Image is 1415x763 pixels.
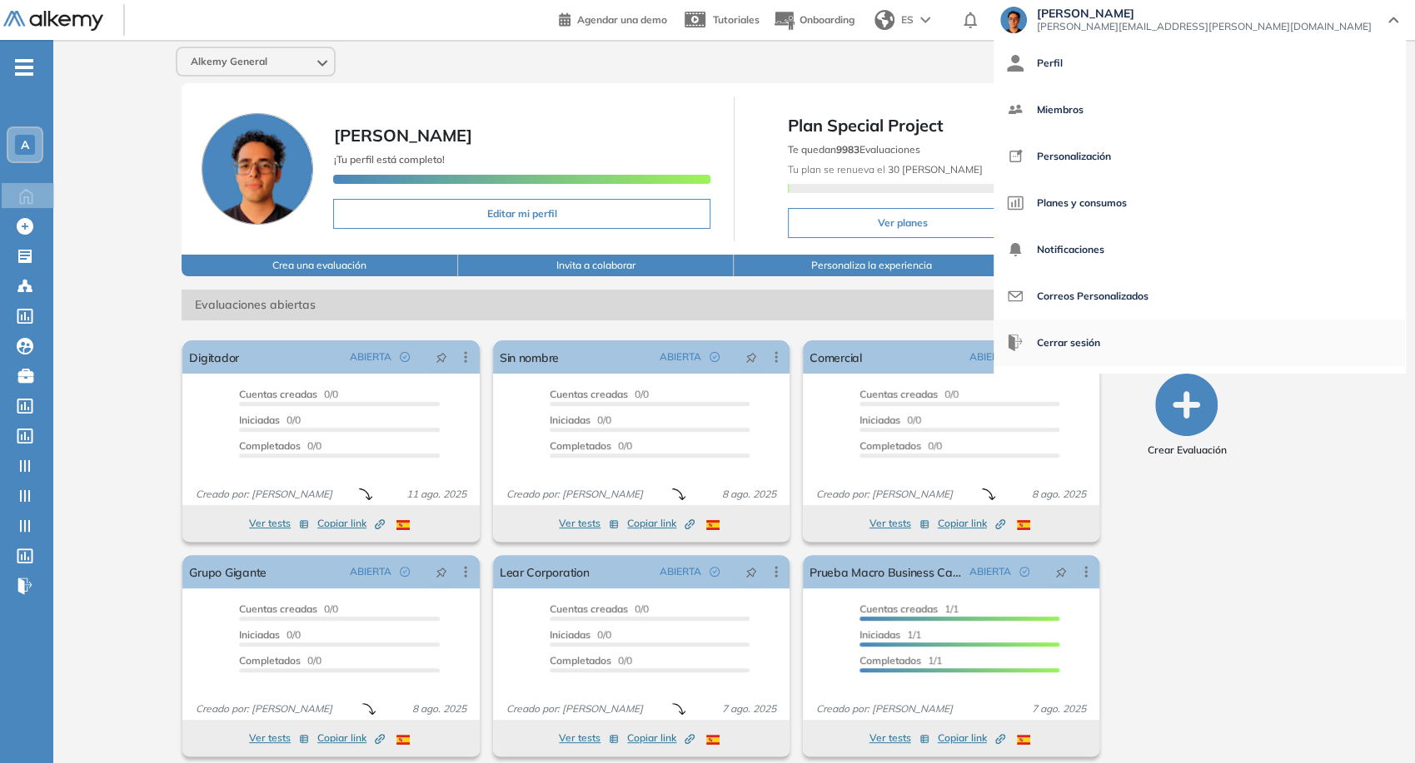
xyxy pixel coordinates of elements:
span: Cuentas creadas [550,602,628,615]
a: Lear Corporation [500,555,590,588]
span: 1/1 [859,654,942,666]
a: Prueba Macro Business Case [810,555,963,588]
span: 11 ago. 2025 [400,487,473,502]
span: Cuentas creadas [239,602,317,615]
span: pushpin [1055,565,1067,578]
img: icon [1007,148,1024,165]
span: Cerrar sesión [1037,323,1100,363]
img: ESP [706,520,720,530]
span: ES [901,12,914,27]
span: 0/0 [550,414,611,426]
span: 0/0 [859,414,921,426]
a: Correos Personalizados [1007,276,1392,316]
span: ABIERTA [660,564,701,579]
span: Planes y consumos [1037,183,1127,223]
button: Onboarding [773,2,854,38]
span: pushpin [436,565,447,578]
span: [PERSON_NAME][EMAIL_ADDRESS][PERSON_NAME][DOMAIN_NAME] [1037,20,1372,33]
span: Cuentas creadas [550,388,628,400]
span: 0/0 [550,654,632,666]
span: Creado por: [PERSON_NAME] [500,487,650,502]
span: Tutoriales [713,13,760,26]
span: ABIERTA [969,349,1011,364]
span: Completados [550,439,611,452]
span: 1/1 [859,602,959,615]
a: Personalización [1007,136,1392,176]
button: Ver tests [249,728,309,748]
img: ESP [396,520,410,530]
span: check-circle [710,567,720,577]
img: icon [1007,102,1024,118]
button: Ver tests [249,513,309,533]
span: 8 ago. 2025 [1025,487,1093,502]
button: Personaliza la experiencia [734,255,1010,276]
span: ¡Tu perfil está completo! [333,153,444,166]
span: Copiar link [317,731,385,746]
span: 0/0 [239,628,301,641]
span: check-circle [400,567,410,577]
img: ESP [396,735,410,745]
a: Miembros [1007,90,1392,130]
span: [PERSON_NAME] [333,125,471,146]
a: Agendar una demo [559,8,667,28]
img: Foto de perfil [202,113,313,225]
span: 0/0 [239,602,338,615]
img: icon [1007,241,1024,258]
span: Iniciadas [859,414,900,426]
span: check-circle [1019,567,1029,577]
button: Ver tests [869,513,929,533]
button: Copiar link [938,728,1005,748]
span: check-circle [400,352,410,362]
span: Copiar link [627,731,695,746]
span: Tu plan se renueva el [788,163,983,176]
span: Iniciadas [550,414,590,426]
button: Copiar link [317,728,385,748]
button: Crear Evaluación [1147,374,1226,458]
span: ABIERTA [660,349,701,364]
span: 7 ago. 2025 [715,701,783,716]
span: A [21,138,29,151]
img: icon [1007,288,1024,305]
button: Ver tests [869,728,929,748]
span: Creado por: [PERSON_NAME] [189,701,339,716]
span: 0/0 [550,439,632,452]
span: 0/0 [859,388,959,400]
img: ESP [1017,520,1030,530]
button: Ver tests [559,513,619,533]
span: Copiar link [317,516,385,531]
span: pushpin [436,350,447,364]
span: 0/0 [239,388,338,400]
span: 8 ago. 2025 [715,487,783,502]
button: Ver tests [559,728,619,748]
span: ABIERTA [969,564,1011,579]
img: world [874,10,894,30]
span: Te quedan Evaluaciones [788,143,920,156]
span: Correos Personalizados [1037,276,1148,316]
span: Copiar link [627,516,695,531]
a: Planes y consumos [1007,183,1392,223]
span: Completados [859,654,921,666]
button: pushpin [733,558,770,585]
a: Comercial [810,340,862,374]
span: 1/1 [859,628,921,641]
span: Cuentas creadas [859,388,938,400]
span: Creado por: [PERSON_NAME] [810,487,959,502]
span: 7 ago. 2025 [1025,701,1093,716]
span: ABIERTA [350,564,391,579]
span: pushpin [745,565,757,578]
img: ESP [1017,735,1030,745]
button: pushpin [733,344,770,370]
span: Miembros [1037,90,1084,130]
a: Perfil [1007,43,1392,83]
img: icon [1007,55,1024,72]
button: Crea una evaluación [182,255,458,276]
button: Cerrar sesión [1007,323,1100,363]
span: Plan Special Project [788,113,1263,138]
span: Creado por: [PERSON_NAME] [810,701,959,716]
span: 0/0 [239,439,321,452]
img: icon [1007,334,1024,351]
span: ABIERTA [350,349,391,364]
span: 8 ago. 2025 [406,701,473,716]
img: arrow [920,17,930,23]
span: Onboarding [800,13,854,26]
